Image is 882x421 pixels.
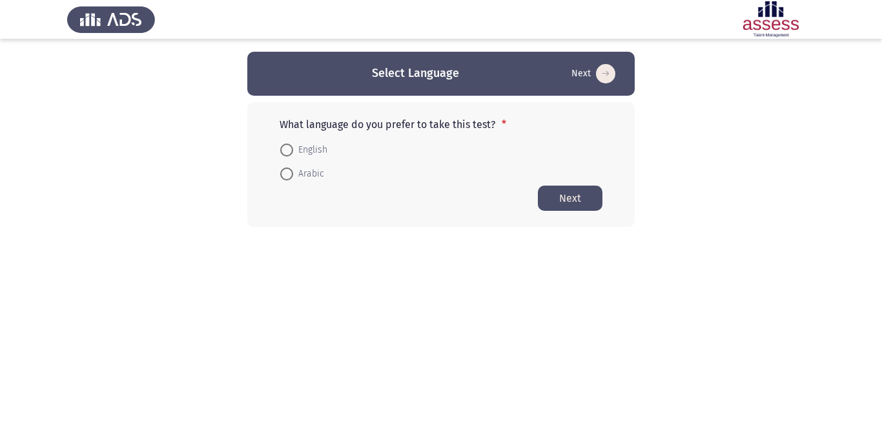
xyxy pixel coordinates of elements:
p: What language do you prefer to take this test? [280,118,602,131]
img: Assessment logo of ASSESS Employability - EBI [727,1,815,38]
span: Arabic [293,166,324,182]
span: English [293,142,327,158]
button: Start assessment [568,63,619,84]
button: Start assessment [538,186,602,211]
img: Assess Talent Management logo [67,1,155,38]
h3: Select Language [372,65,459,81]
